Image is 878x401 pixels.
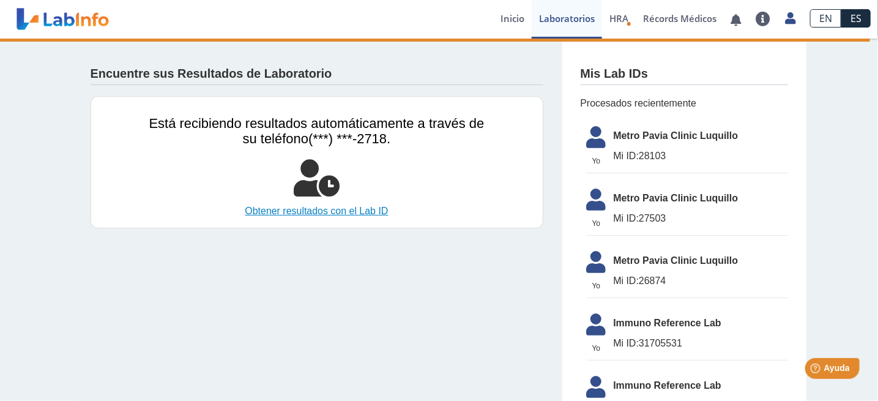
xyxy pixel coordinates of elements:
span: 27503 [614,211,788,226]
span: HRA [609,12,628,24]
span: Metro Pavia Clinic Luquillo [614,129,788,143]
span: Yo [579,218,614,229]
span: Está recibiendo resultados automáticamente a través de su teléfono [149,116,485,146]
span: Yo [579,280,614,291]
span: 28103 [614,149,788,163]
span: Procesados recientemente [581,96,788,111]
span: 26874 [614,274,788,288]
span: Metro Pavia Clinic Luquillo [614,191,788,206]
span: Mi ID: [614,338,639,348]
span: Mi ID: [614,275,639,286]
span: Yo [579,343,614,354]
span: Mi ID: [614,213,639,223]
h4: Mis Lab IDs [581,67,649,81]
span: Immuno Reference Lab [614,378,788,393]
iframe: Help widget launcher [769,353,865,388]
a: Obtener resultados con el Lab ID [149,204,485,219]
span: Metro Pavia Clinic Luquillo [614,253,788,268]
span: Mi ID: [614,151,639,161]
span: Yo [579,156,614,167]
span: Immuno Reference Lab [614,316,788,331]
a: EN [810,9,841,28]
a: ES [841,9,871,28]
h4: Encuentre sus Resultados de Laboratorio [91,67,332,81]
span: 31705531 [614,336,788,351]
